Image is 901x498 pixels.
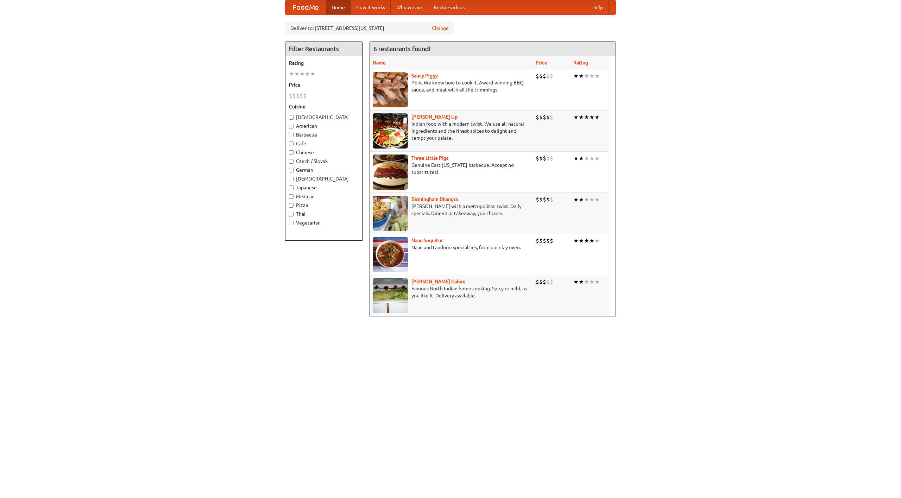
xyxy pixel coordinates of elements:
[589,155,594,162] li: ★
[539,155,543,162] li: $
[546,155,550,162] li: $
[411,73,438,78] b: Saucy Piggy
[594,278,600,286] li: ★
[373,72,408,107] img: saucy.jpg
[584,155,589,162] li: ★
[573,155,579,162] li: ★
[373,113,408,149] img: curryup.jpg
[589,72,594,80] li: ★
[579,278,584,286] li: ★
[579,72,584,80] li: ★
[543,278,546,286] li: $
[573,72,579,80] li: ★
[411,238,443,243] a: Naan Sequitur
[289,184,359,191] label: Japanese
[289,115,294,120] input: [DEMOGRAPHIC_DATA]
[539,278,543,286] li: $
[579,196,584,203] li: ★
[391,0,428,14] a: Who we are
[373,120,530,141] p: Indian food with a modern twist. We use all-natural ingredients and the finest spices to delight ...
[373,60,386,65] a: Name
[584,113,589,121] li: ★
[289,159,294,164] input: Czech / Slovak
[289,114,359,121] label: [DEMOGRAPHIC_DATA]
[594,196,600,203] li: ★
[573,196,579,203] li: ★
[289,133,294,137] input: Barbecue
[539,196,543,203] li: $
[411,279,466,284] a: [PERSON_NAME] Galore
[285,42,362,56] h4: Filter Restaurants
[373,155,408,190] img: littlepigs.jpg
[432,25,449,32] a: Change
[296,92,300,100] li: $
[373,285,530,299] p: Famous North Indian home cooking. Spicy or mild, as you like it. Delivery available.
[289,168,294,172] input: German
[594,237,600,245] li: ★
[550,113,553,121] li: $
[292,92,296,100] li: $
[587,0,609,14] a: Help
[289,210,359,218] label: Thai
[573,278,579,286] li: ★
[411,114,458,120] a: [PERSON_NAME] Up
[411,196,458,202] b: Birmingham Bhangra
[289,166,359,174] label: German
[543,155,546,162] li: $
[285,0,326,14] a: FoodMe
[289,131,359,138] label: Barbecue
[289,193,359,200] label: Mexican
[550,72,553,80] li: $
[289,212,294,216] input: Thai
[539,237,543,245] li: $
[536,196,539,203] li: $
[289,141,294,146] input: Cafe
[373,162,530,176] p: Genuine East [US_STATE] barbecue. Accept no substitutes!
[584,196,589,203] li: ★
[550,237,553,245] li: $
[289,70,294,78] li: ★
[573,60,588,65] a: Rating
[373,45,430,52] ng-pluralize: 6 restaurants found!
[289,103,359,110] h5: Cuisine
[589,237,594,245] li: ★
[373,196,408,231] img: bhangra.jpg
[289,203,294,208] input: Pizza
[289,219,359,226] label: Vegetarian
[289,122,359,130] label: American
[294,70,300,78] li: ★
[300,92,303,100] li: $
[289,149,359,156] label: Chinese
[543,237,546,245] li: $
[289,202,359,209] label: Pizza
[289,81,359,88] h5: Price
[373,203,530,217] p: [PERSON_NAME] with a metropolitan twist. Daily specials. Dine-in or takeaway, you choose.
[289,124,294,128] input: American
[289,177,294,181] input: [DEMOGRAPHIC_DATA]
[305,70,310,78] li: ★
[579,155,584,162] li: ★
[589,278,594,286] li: ★
[550,278,553,286] li: $
[550,196,553,203] li: $
[546,72,550,80] li: $
[289,92,292,100] li: $
[543,72,546,80] li: $
[373,244,530,251] p: Naan and tandoori specialties, from our clay oven.
[289,185,294,190] input: Japanese
[411,155,448,161] a: Three Little Pigs
[539,72,543,80] li: $
[594,72,600,80] li: ★
[536,113,539,121] li: $
[579,113,584,121] li: ★
[289,221,294,225] input: Vegetarian
[289,140,359,147] label: Cafe
[351,0,391,14] a: How it works
[289,175,359,182] label: [DEMOGRAPHIC_DATA]
[536,237,539,245] li: $
[550,155,553,162] li: $
[584,278,589,286] li: ★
